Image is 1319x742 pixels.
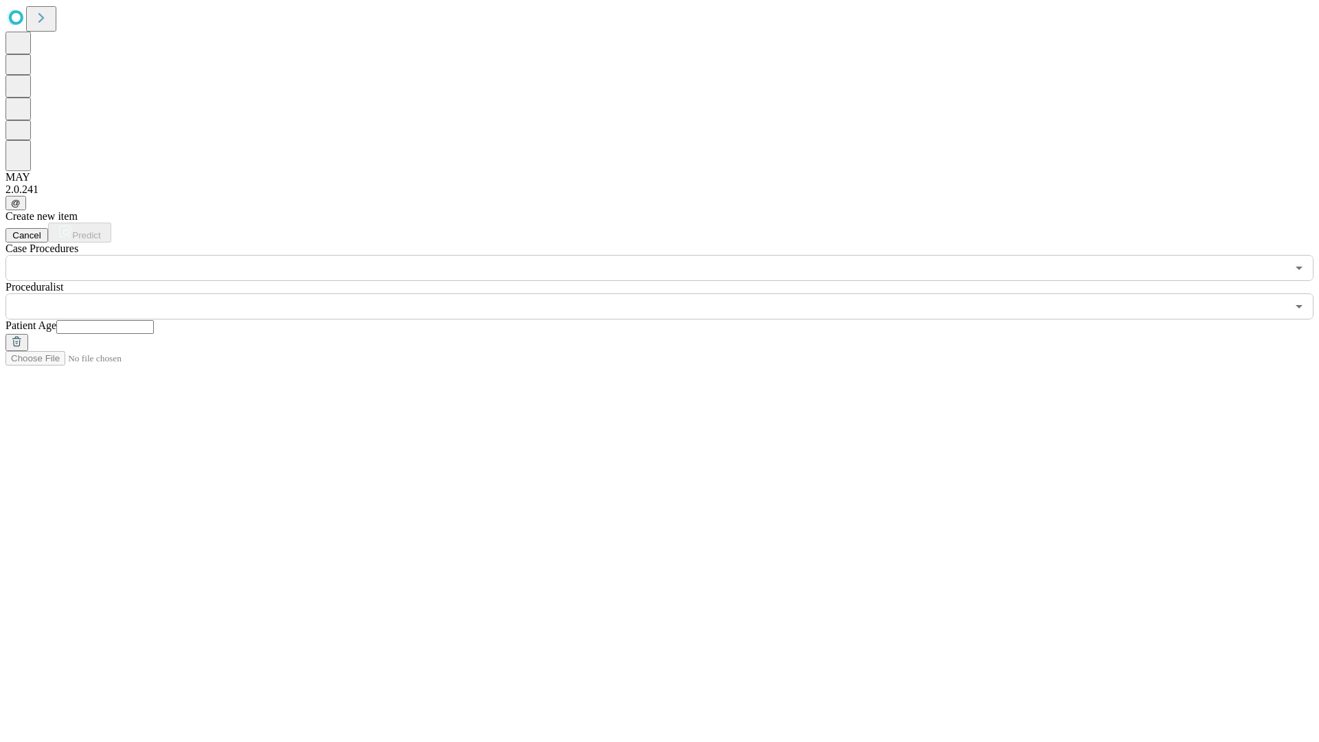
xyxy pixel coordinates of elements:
[5,319,56,331] span: Patient Age
[5,281,63,293] span: Proceduralist
[48,223,111,243] button: Predict
[5,183,1314,196] div: 2.0.241
[5,243,78,254] span: Scheduled Procedure
[5,171,1314,183] div: MAY
[12,230,41,240] span: Cancel
[5,210,78,222] span: Create new item
[5,228,48,243] button: Cancel
[72,230,100,240] span: Predict
[5,196,26,210] button: @
[1289,297,1309,316] button: Open
[11,198,21,208] span: @
[1289,258,1309,278] button: Open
